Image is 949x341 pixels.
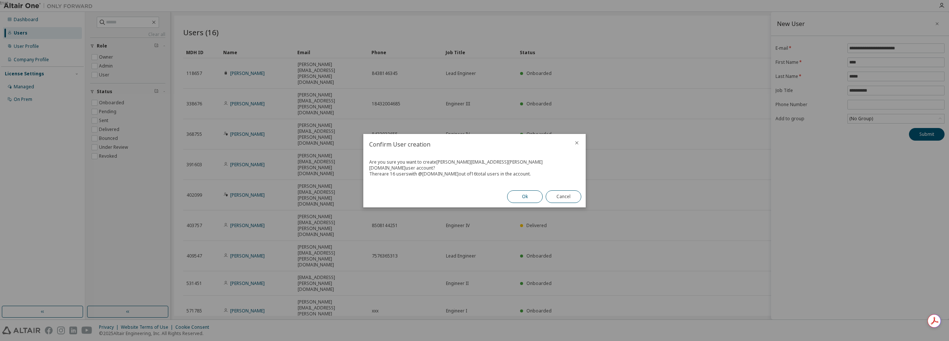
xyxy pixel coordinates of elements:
button: close [574,140,580,146]
h2: Confirm User creation [363,134,568,155]
div: There are 16 users with @ [DOMAIN_NAME] out of 16 total users in the account. [369,171,580,177]
button: Ok [507,190,543,203]
button: Cancel [546,190,581,203]
div: Are you sure you want to create [PERSON_NAME][EMAIL_ADDRESS][PERSON_NAME][DOMAIN_NAME] user account? [369,159,580,171]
